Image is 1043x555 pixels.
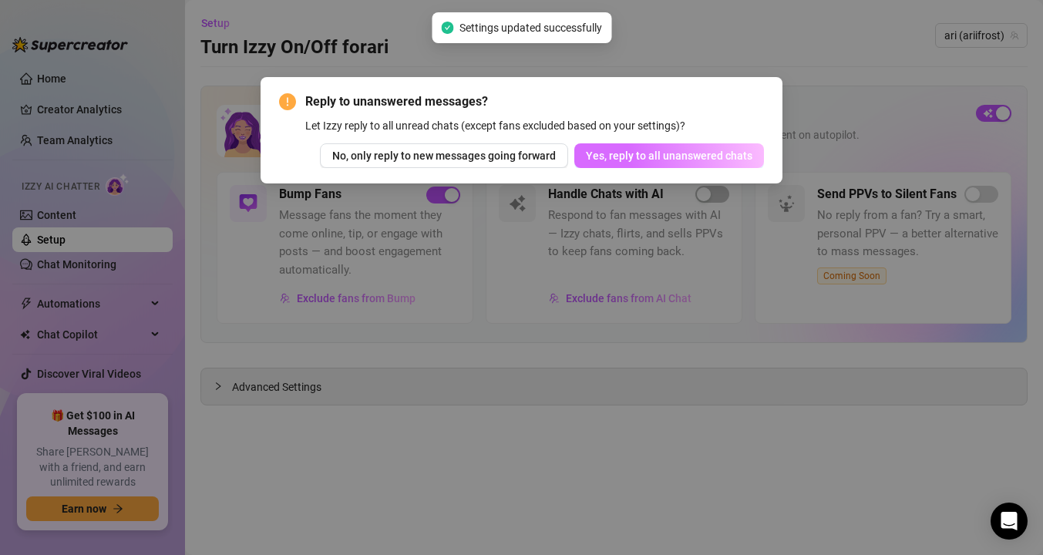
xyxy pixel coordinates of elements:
[305,92,764,111] span: Reply to unanswered messages?
[441,22,453,34] span: check-circle
[332,150,556,162] span: No, only reply to new messages going forward
[305,117,764,134] div: Let Izzy reply to all unread chats (except fans excluded based on your settings)?
[574,143,764,168] button: Yes, reply to all unanswered chats
[459,19,602,36] span: Settings updated successfully
[991,503,1028,540] div: Open Intercom Messenger
[279,93,296,110] span: exclamation-circle
[586,150,752,162] span: Yes, reply to all unanswered chats
[320,143,568,168] button: No, only reply to new messages going forward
